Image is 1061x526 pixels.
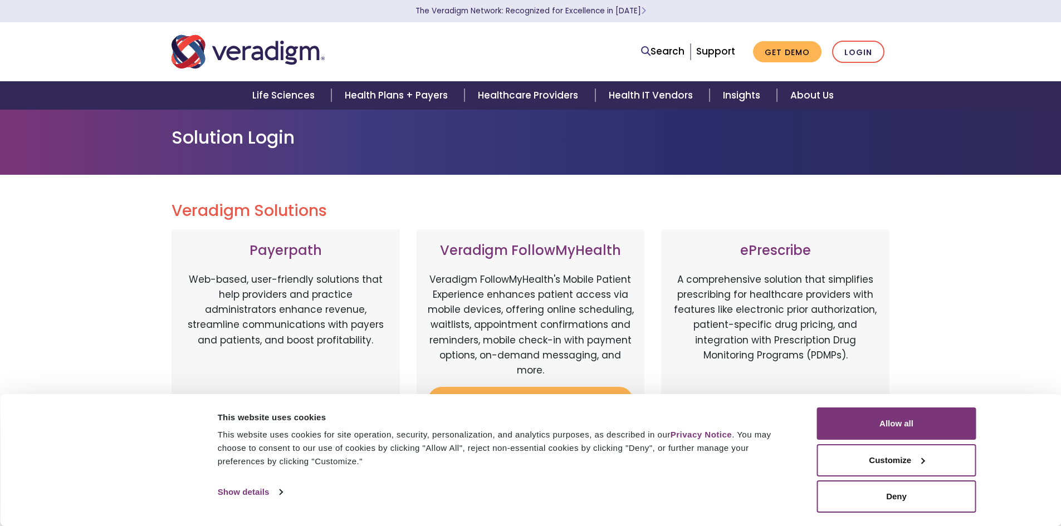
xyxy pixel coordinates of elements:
a: Get Demo [753,41,822,63]
button: Deny [817,480,976,513]
h3: Veradigm FollowMyHealth [428,243,634,259]
a: Login to Veradigm FollowMyHealth [428,387,634,423]
div: This website uses cookies for site operation, security, personalization, and analytics purposes, ... [218,428,792,468]
h3: ePrescribe [672,243,878,259]
a: Insights [710,81,777,110]
h2: Veradigm Solutions [172,201,890,220]
a: Support [696,45,735,58]
p: Web-based, user-friendly solutions that help providers and practice administrators enhance revenu... [183,272,389,389]
a: Show details [218,484,282,500]
p: Veradigm FollowMyHealth's Mobile Patient Experience enhances patient access via mobile devices, o... [428,272,634,378]
a: Health IT Vendors [595,81,710,110]
div: This website uses cookies [218,411,792,424]
a: Search [641,44,684,59]
h3: Payerpath [183,243,389,259]
a: The Veradigm Network: Recognized for Excellence in [DATE]Learn More [415,6,646,16]
a: Health Plans + Payers [331,81,465,110]
a: Healthcare Providers [465,81,595,110]
span: Learn More [641,6,646,16]
a: Life Sciences [239,81,331,110]
button: Allow all [817,407,976,440]
button: Customize [817,444,976,476]
p: A comprehensive solution that simplifies prescribing for healthcare providers with features like ... [672,272,878,389]
h1: Solution Login [172,127,890,148]
a: Privacy Notice [671,430,732,439]
img: Veradigm logo [172,33,325,70]
a: About Us [777,81,847,110]
a: Login [832,41,884,63]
